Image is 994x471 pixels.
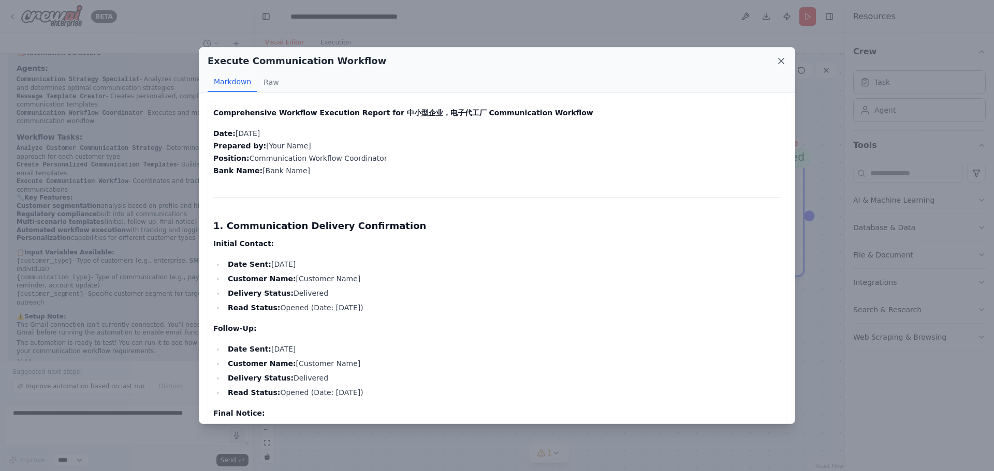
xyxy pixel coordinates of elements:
strong: Date Sent: [228,260,271,268]
strong: Delivery Status: [228,374,294,382]
p: [DATE] [Your Name] Communication Workflow Coordinator [Bank Name] [213,127,781,177]
li: [Customer Name] [225,357,781,370]
strong: Comprehensive Workflow Execution Report for 中小型企业，电子代工厂 Communication Workflow [213,109,593,117]
li: Opened (Date: [DATE]) [225,386,781,399]
strong: Initial Contact: [213,239,274,248]
strong: Position: [213,154,250,162]
strong: Customer Name: [228,359,296,368]
strong: Date Sent: [228,345,271,353]
strong: Date: [213,129,236,138]
li: [DATE] [225,343,781,355]
button: Raw [257,72,285,92]
li: Delivered [225,372,781,384]
strong: Prepared by: [213,142,266,150]
li: [Customer Name] [225,272,781,285]
strong: Delivery Status: [228,289,294,297]
li: Delivered [225,287,781,299]
h3: 1. Communication Delivery Confirmation [213,219,781,233]
strong: Read Status: [228,303,280,312]
h2: Execute Communication Workflow [208,54,386,68]
strong: Customer Name: [228,275,296,283]
strong: Read Status: [228,388,280,397]
button: Markdown [208,72,257,92]
strong: Follow-Up: [213,324,257,332]
strong: Final Notice: [213,409,265,417]
li: [DATE] [225,258,781,270]
li: Opened (Date: [DATE]) [225,301,781,314]
strong: Bank Name: [213,166,262,175]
